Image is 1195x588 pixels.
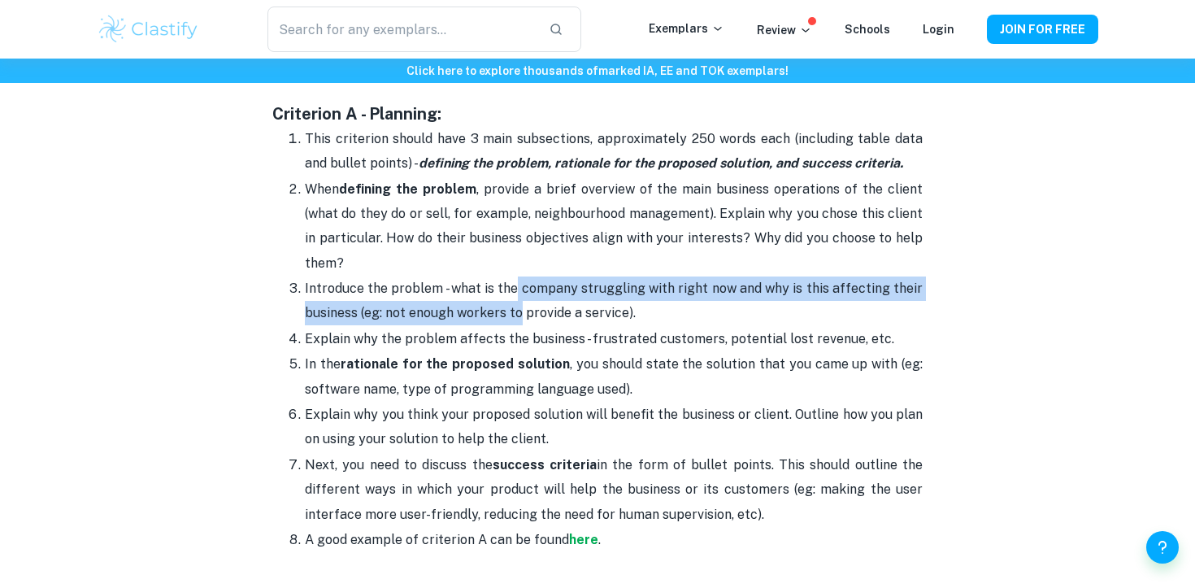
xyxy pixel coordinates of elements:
a: Login [923,23,954,36]
strong: defining the problem, rationale for the proposed solution, and success criteria. [419,155,903,171]
p: This criterion should have 3 main subsections, approximately 250 words each (including table data... [305,127,923,176]
button: Help and Feedback [1146,531,1179,564]
h4: Criterion A - Planning: [272,102,923,126]
p: Next, you need to discuss the in the form of bullet points. This should outline the different way... [305,453,923,527]
input: Search for any exemplars... [267,7,536,52]
p: In the , you should state the solution that you came up with (eg: software name, type of programm... [305,352,923,402]
p: Explain why the problem affects the business - frustrated customers, potential lost revenue, etc. [305,327,923,351]
a: Schools [845,23,890,36]
p: When , provide a brief overview of the main business operations of the client (what do they do or... [305,177,923,277]
p: Explain why you think your proposed solution will benefit the business or client. Outline how you... [305,403,923,452]
h6: Click here to explore thousands of marked IA, EE and TOK exemplars ! [3,62,1192,80]
strong: success criteria [493,457,597,473]
li: A good example of criterion A can be found . [305,527,923,553]
p: Exemplars [649,20,724,37]
button: JOIN FOR FREE [987,15,1098,44]
p: Review [757,21,812,39]
a: here [569,532,598,547]
p: Introduce the problem - what is the company struggling with right now and why is this affecting t... [305,277,923,326]
strong: defining the problem [339,181,476,197]
img: Clastify logo [97,13,200,46]
strong: rationale for the proposed solution [341,356,570,372]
